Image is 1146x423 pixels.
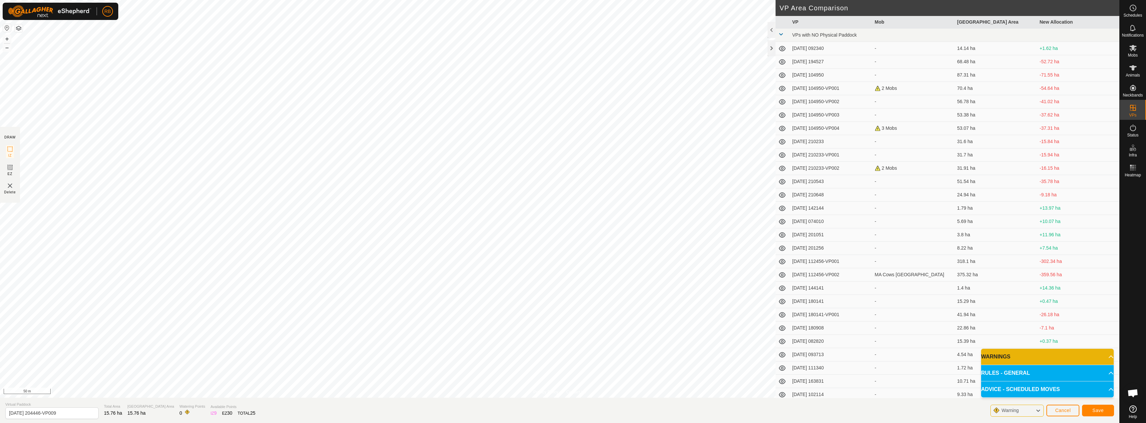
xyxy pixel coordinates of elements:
td: [DATE] 210233-VP002 [790,162,872,175]
span: RB [104,8,111,15]
span: RULES - GENERAL [981,369,1030,377]
td: [DATE] 210648 [790,188,872,202]
span: Available Points [211,404,256,410]
td: [DATE] 180141-VP001 [790,308,872,321]
td: +13.97 ha [1037,202,1120,215]
td: [DATE] 180141 [790,295,872,308]
th: New Allocation [1037,16,1120,29]
div: MA Cows [GEOGRAPHIC_DATA] [875,271,952,278]
span: 15.76 ha [104,410,122,416]
span: Animals [1126,73,1140,77]
td: 15.39 ha [954,335,1037,348]
div: - [875,205,952,212]
td: [DATE] 074010 [790,215,872,228]
td: +14.36 ha [1037,282,1120,295]
td: [DATE] 104950-VP002 [790,95,872,108]
div: - [875,311,952,318]
td: 56.78 ha [954,95,1037,108]
span: 15.76 ha [128,410,146,416]
td: [DATE] 201051 [790,228,872,242]
div: TOTAL [238,410,255,417]
td: 15.29 ha [954,295,1037,308]
td: 318.1 ha [954,255,1037,268]
td: 1.4 ha [954,282,1037,295]
td: 1.79 ha [954,202,1037,215]
td: [DATE] 194527 [790,55,872,69]
td: 9.33 ha [954,388,1037,401]
td: 68.48 ha [954,55,1037,69]
div: - [875,58,952,65]
td: -41.02 ha [1037,95,1120,108]
button: + [3,35,11,43]
td: 70.4 ha [954,82,1037,95]
th: [GEOGRAPHIC_DATA] Area [954,16,1037,29]
td: -71.55 ha [1037,69,1120,82]
td: 24.94 ha [954,188,1037,202]
span: EZ [8,171,13,176]
td: 375.32 ha [954,268,1037,282]
td: 41.94 ha [954,308,1037,321]
td: 8.22 ha [954,242,1037,255]
div: - [875,364,952,371]
td: -7.1 ha [1037,321,1120,335]
td: +10.07 ha [1037,215,1120,228]
td: +1.62 ha [1037,42,1120,55]
th: Mob [872,16,955,29]
td: 31.91 ha [954,162,1037,175]
img: Gallagher Logo [8,5,91,17]
td: [DATE] 104950-VP001 [790,82,872,95]
td: 22.86 ha [954,321,1037,335]
td: -302.34 ha [1037,255,1120,268]
span: Help [1129,415,1137,419]
td: [DATE] 112456-VP001 [790,255,872,268]
td: 51.54 ha [954,175,1037,188]
div: - [875,351,952,358]
span: 25 [250,410,256,416]
div: - [875,98,952,105]
td: 4.54 ha [954,348,1037,361]
p-accordion-header: ADVICE - SCHEDULED MOVES [981,381,1114,397]
div: - [875,231,952,238]
td: [DATE] 210233 [790,135,872,148]
span: Cancel [1055,408,1071,413]
span: Total Area [104,404,122,409]
button: Reset Map [3,24,11,32]
td: [DATE] 092340 [790,42,872,55]
span: Virtual Paddock [5,402,99,407]
td: -359.56 ha [1037,268,1120,282]
td: +7.54 ha [1037,242,1120,255]
a: Contact Us [566,389,586,395]
div: - [875,245,952,252]
div: - [875,218,952,225]
div: IZ [211,410,217,417]
td: -35.78 ha [1037,175,1120,188]
span: VPs [1129,113,1136,117]
td: [DATE] 104950-VP003 [790,108,872,122]
div: - [875,45,952,52]
td: -52.72 ha [1037,55,1120,69]
td: +11.96 ha [1037,228,1120,242]
span: 9 [214,410,217,416]
td: [DATE] 163831 [790,375,872,388]
td: [DATE] 210543 [790,175,872,188]
span: 30 [227,410,233,416]
td: [DATE] 142144 [790,202,872,215]
td: 10.71 ha [954,375,1037,388]
button: Map Layers [15,24,23,32]
td: [DATE] 104950 [790,69,872,82]
td: 53.38 ha [954,108,1037,122]
div: - [875,338,952,345]
td: -9.18 ha [1037,188,1120,202]
td: -15.94 ha [1037,148,1120,162]
td: 31.7 ha [954,148,1037,162]
td: 3.8 ha [954,228,1037,242]
div: - [875,285,952,292]
td: -15.84 ha [1037,135,1120,148]
td: -54.64 ha [1037,82,1120,95]
td: [DATE] 082820 [790,335,872,348]
span: Notifications [1122,33,1144,37]
div: - [875,378,952,385]
p-accordion-header: RULES - GENERAL [981,365,1114,381]
td: +11.22 ha [1037,348,1120,361]
div: - [875,151,952,158]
